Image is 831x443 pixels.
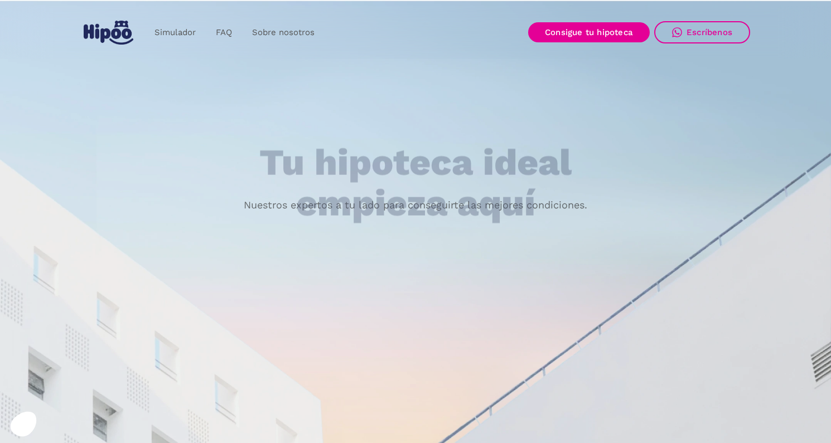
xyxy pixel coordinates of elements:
a: Sobre nosotros [242,22,325,43]
div: Escríbenos [687,27,732,37]
a: Escríbenos [654,21,750,43]
a: home [81,16,136,49]
h1: Tu hipoteca ideal empieza aquí [204,143,627,223]
a: Simulador [144,22,206,43]
a: Consigue tu hipoteca [528,22,650,42]
a: FAQ [206,22,242,43]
